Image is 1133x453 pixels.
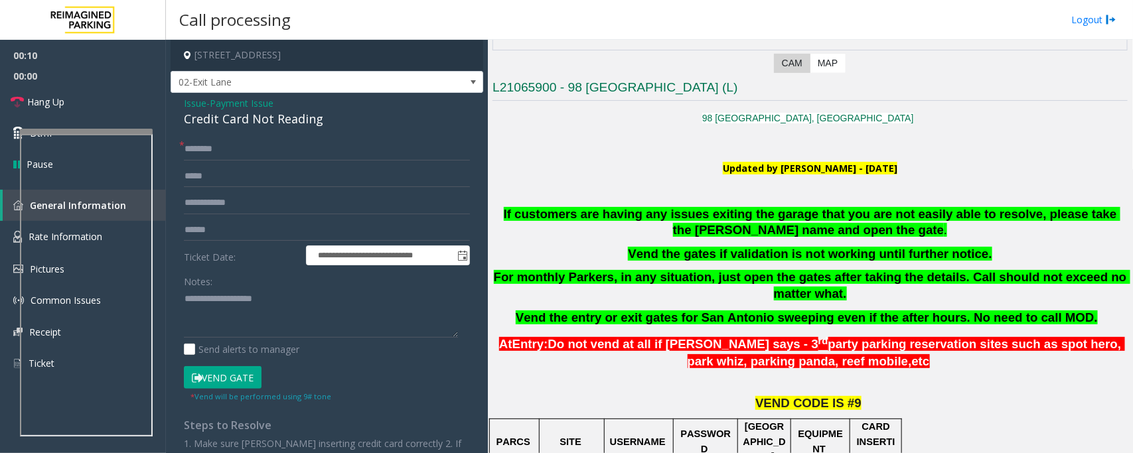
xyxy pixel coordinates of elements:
a: Logout [1071,13,1116,27]
img: logout [1106,13,1116,27]
h4: [STREET_ADDRESS] [171,40,483,71]
label: Notes: [184,270,212,289]
img: 'icon' [13,231,22,243]
span: SITE [560,436,582,447]
span: At [499,337,512,351]
b: Vend the entry or exit gates for San Antonio sweeping even if the after hours. No need to call MOD. [516,310,1098,324]
img: 'icon' [13,328,23,336]
label: CAM [774,54,810,73]
small: Vend will be performed using 9# tone [190,391,331,401]
label: Send alerts to manager [184,342,299,356]
span: VEND CODE IS #9 [755,396,862,410]
span: 02-Exit Lane [171,72,420,93]
span: party parking reservation sites such as spot hero, park whiz, parking panda, reef mobile, [688,337,1125,368]
b: For monthly Parkers, in any situation, just open the gates after taking the details. Call should ... [494,270,1130,300]
span: USERNAME [610,436,666,447]
a: General Information [3,190,166,221]
span: Issue [184,96,206,110]
img: 'icon' [13,295,24,306]
span: Updated by [PERSON_NAME] - [DATE] [723,162,897,174]
span: Payment Issue [210,96,273,110]
span: Entry: [512,337,548,351]
span: . [944,223,947,237]
div: Credit Card Not Reading [184,110,470,128]
span: Toggle popup [455,246,469,265]
h4: Steps to Resolve [184,419,470,432]
span: Hang Up [27,95,64,109]
span: If customers are having any issues exiting the garage that you are not easily able to resolve, pl... [504,207,1120,237]
span: Do not vend at all if [PERSON_NAME] says - 3 [548,337,818,351]
span: etc [912,354,930,369]
span: Dtmf [30,126,52,140]
span: - [206,97,273,109]
b: Vend the gates if validation is not working until further notice. [628,247,992,261]
img: 'icon' [13,200,23,210]
h3: L21065900 - 98 [GEOGRAPHIC_DATA] (L) [492,79,1128,101]
span: PARCS [496,436,530,447]
button: Vend Gate [184,366,262,389]
img: 'icon' [13,265,23,273]
a: 98 [GEOGRAPHIC_DATA], [GEOGRAPHIC_DATA] [702,113,914,123]
label: Ticket Date: [181,245,303,265]
img: 'icon' [13,357,22,369]
h3: Call processing [173,3,297,36]
label: Map [810,54,846,73]
span: rd [818,336,828,346]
